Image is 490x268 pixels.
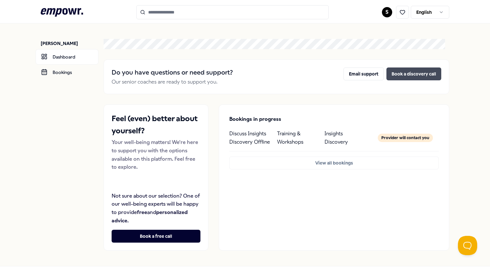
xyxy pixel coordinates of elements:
h2: Do you have questions or need support? [112,67,233,78]
button: Email support [343,67,384,80]
div: Provider will contact you [378,134,433,142]
iframe: Help Scout Beacon - Open [458,236,477,255]
a: Email support [343,67,384,86]
p: Our senior coaches are ready to support you. [112,78,233,86]
p: Insights Discovery [325,130,367,146]
a: Bookings [36,65,98,80]
h2: Feel (even) better about yourself? [112,112,200,137]
p: Discuss Insights Discovery Offline [229,130,272,146]
p: Your well-being matters! We're here to support you with the options available on this platform. F... [112,138,200,171]
p: [PERSON_NAME] [41,40,98,47]
strong: personalized advice [112,209,188,224]
input: Search for products, categories or subcategories [136,5,329,19]
p: Not sure about our selection? One of our well-being experts will be happy to provide and . [112,192,200,225]
button: Book a discovery call [386,67,441,80]
strong: free [137,209,147,215]
p: Training & Workshops [277,130,320,146]
p: Bookings in progress [229,115,438,123]
button: S [382,7,392,17]
button: View all bookings [229,156,438,169]
button: Book a free call [112,230,200,243]
a: Dashboard [36,49,98,65]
